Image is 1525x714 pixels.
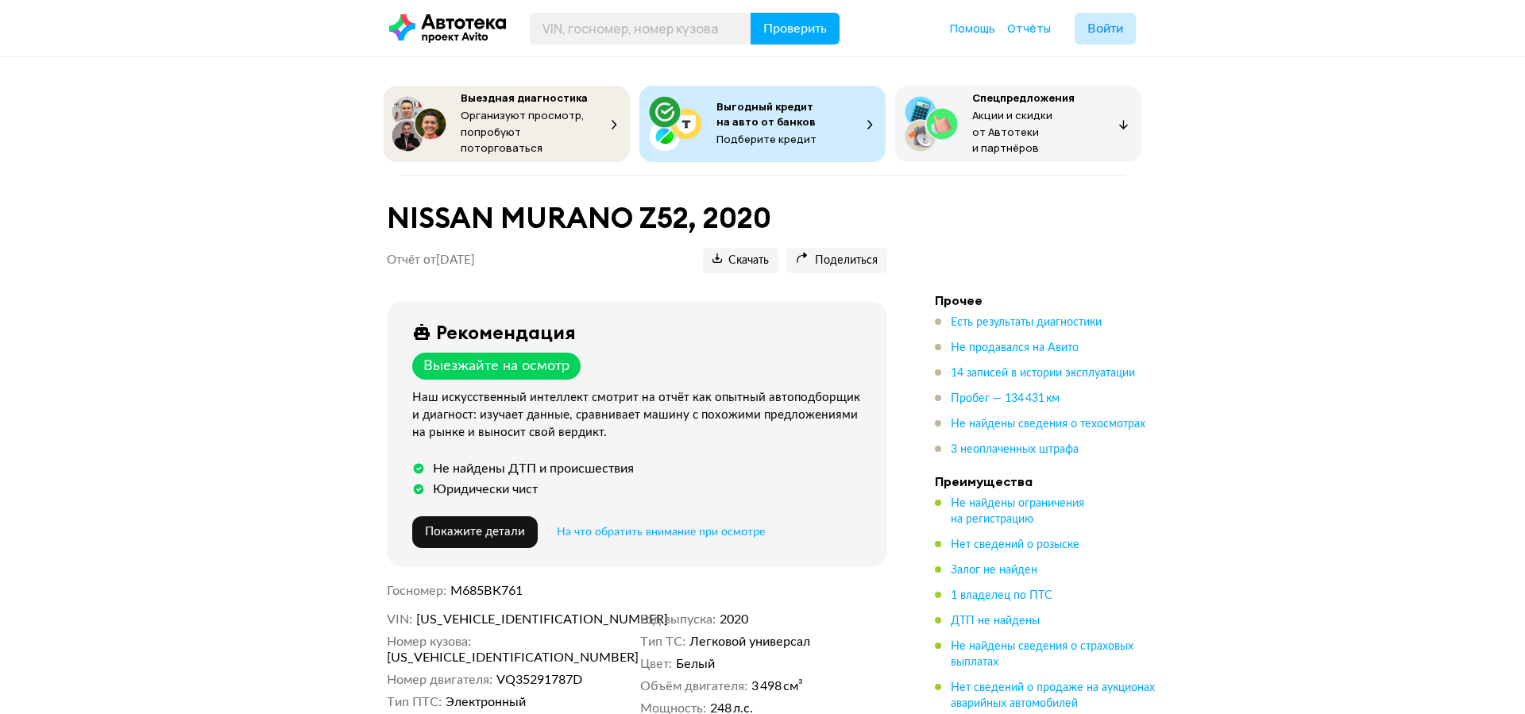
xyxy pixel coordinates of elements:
[496,672,582,688] span: VQ35291787D
[387,672,492,688] dt: Номер двигателя
[640,612,716,627] dt: Год выпуска
[387,201,887,235] h1: NISSAN MURANO Z52, 2020
[951,317,1102,328] span: Есть результаты диагностики
[763,22,827,35] span: Проверить
[676,656,715,672] span: Белый
[895,86,1141,162] button: СпецпредложенияАкции и скидки от Автотеки и партнёров
[425,526,525,538] span: Покажите детали
[951,616,1040,627] span: ДТП не найдены
[1087,22,1123,35] span: Войти
[720,612,748,627] span: 2020
[446,694,526,710] span: Электронный
[640,634,685,650] dt: Тип ТС
[640,678,747,694] dt: Объём двигателя
[703,248,778,273] button: Скачать
[1075,13,1136,44] button: Войти
[387,650,569,666] span: [US_VEHICLE_IDENTIFICATION_NUMBER]
[387,612,412,627] dt: VIN
[433,481,538,497] div: Юридически чист
[716,132,817,146] span: Подберите кредит
[461,91,588,105] span: Выездная диагностика
[557,527,765,538] span: На что обратить внимание при осмотре
[387,583,446,599] dt: Госномер
[640,656,672,672] dt: Цвет
[951,342,1079,353] span: Не продавался на Авито
[384,86,630,162] button: Выездная диагностикаОрганизуют просмотр, попробуют поторговаться
[416,612,599,627] span: [US_VEHICLE_IDENTIFICATION_NUMBER]
[796,253,878,268] span: Поделиться
[423,357,569,375] div: Выезжайте на осмотр
[412,389,868,442] div: Наш искусственный интеллект смотрит на отчёт как опытный автоподборщик и диагност: изучает данные...
[530,13,751,44] input: VIN, госномер, номер кузова
[951,641,1133,668] span: Не найдены сведения о страховых выплатах
[972,91,1075,105] span: Спецпредложения
[951,498,1084,525] span: Не найдены ограничения на регистрацию
[950,21,995,37] a: Помощь
[951,682,1155,709] span: Нет сведений о продаже на аукционах аварийных автомобилей
[1007,21,1051,36] span: Отчёты
[951,419,1145,430] span: Не найдены сведения о техосмотрах
[935,292,1157,308] h4: Прочее
[689,634,810,650] span: Легковой универсал
[712,253,769,268] span: Скачать
[951,368,1135,379] span: 14 записей в истории эксплуатации
[950,21,995,36] span: Помощь
[1007,21,1051,37] a: Отчёты
[751,678,803,694] span: 3 498 см³
[951,444,1079,455] span: 3 неоплаченных штрафа
[951,565,1037,576] span: Залог не найден
[412,516,538,548] button: Покажите детали
[387,694,442,710] dt: Тип ПТС
[639,86,886,162] button: Выгодный кредит на авто от банковПодберите кредит
[951,393,1060,404] span: Пробег — 134 431 км
[433,461,634,477] div: Не найдены ДТП и происшествия
[786,248,887,273] button: Поделиться
[951,539,1079,550] span: Нет сведений о розыске
[972,108,1052,155] span: Акции и скидки от Автотеки и партнёров
[935,473,1157,489] h4: Преимущества
[387,634,471,650] dt: Номер кузова
[387,253,475,268] p: Отчёт от [DATE]
[951,590,1052,601] span: 1 владелец по ПТС
[716,99,816,129] span: Выгодный кредит на авто от банков
[436,321,576,343] div: Рекомендация
[450,585,523,597] span: М685ВК761
[751,13,840,44] button: Проверить
[461,108,585,155] span: Организуют просмотр, попробуют поторговаться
